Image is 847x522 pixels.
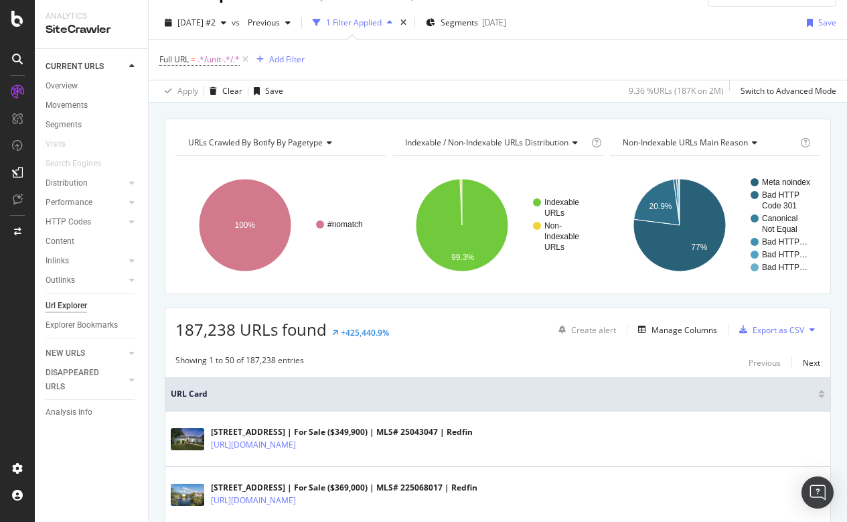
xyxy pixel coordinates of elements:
[762,178,810,187] text: Meta noindex
[620,132,797,153] h4: Non-Indexable URLs Main Reason
[46,235,139,249] a: Content
[185,132,374,153] h4: URLs Crawled By Botify By pagetype
[242,17,280,28] span: Previous
[762,263,807,272] text: Bad HTTP…
[46,60,104,74] div: CURRENT URLS
[801,12,836,34] button: Save
[651,324,717,336] div: Manage Columns
[762,201,797,210] text: Code 301
[177,17,216,28] span: 2025 Aug. 22nd #2
[46,318,118,332] div: Explorer Bookmarks
[762,214,797,223] text: Canonical
[753,324,804,336] div: Export as CSV
[307,12,398,34] button: 1 Filter Applied
[46,405,92,419] div: Analysis Info
[175,354,304,371] div: Showing 1 to 50 of 187,238 entries
[46,157,114,171] a: Search Engines
[46,157,101,171] div: Search Engines
[46,118,139,132] a: Segments
[544,243,564,252] text: URLs
[46,137,79,151] a: Visits
[46,22,137,38] div: SiteCrawler
[159,80,198,102] button: Apply
[544,198,579,207] text: Indexable
[46,215,91,229] div: HTTP Codes
[242,12,296,34] button: Previous
[610,167,820,283] svg: A chart.
[175,167,386,283] svg: A chart.
[269,54,305,65] div: Add Filter
[327,220,363,229] text: #nomatch
[211,438,296,452] a: [URL][DOMAIN_NAME]
[818,17,836,28] div: Save
[326,17,382,28] div: 1 Filter Applied
[175,318,327,340] span: 187,238 URLs found
[46,235,74,249] div: Content
[46,346,85,361] div: NEW URLS
[741,85,836,96] div: Switch to Advanced Mode
[46,254,125,268] a: Inlinks
[691,243,707,252] text: 77%
[177,85,198,96] div: Apply
[46,299,139,313] a: Url Explorer
[232,17,242,28] span: vs
[801,476,834,509] div: Open Intercom Messenger
[204,80,242,102] button: Clear
[211,494,296,507] a: [URL][DOMAIN_NAME]
[171,388,815,400] span: URL Card
[571,324,616,336] div: Create alert
[649,202,672,211] text: 20.9%
[248,80,283,102] button: Save
[553,319,616,340] button: Create alert
[46,176,125,190] a: Distribution
[749,354,781,371] button: Previous
[762,224,797,234] text: Not Equal
[762,250,807,259] text: Bad HTTP…
[188,137,323,148] span: URLs Crawled By Botify By pagetype
[762,237,807,247] text: Bad HTTP…
[46,366,113,394] div: DISAPPEARED URLS
[46,118,82,132] div: Segments
[451,253,474,262] text: 99.3%
[629,85,724,96] div: 9.36 % URLs ( 187K on 2M )
[46,318,139,332] a: Explorer Bookmarks
[46,254,69,268] div: Inlinks
[441,17,478,28] span: Segments
[265,85,283,96] div: Save
[46,366,125,394] a: DISAPPEARED URLS
[222,85,242,96] div: Clear
[762,190,799,200] text: Bad HTTP
[171,428,204,450] img: main image
[392,167,603,283] svg: A chart.
[191,54,196,65] span: =
[749,357,781,369] div: Previous
[803,354,820,371] button: Next
[46,60,125,74] a: CURRENT URLS
[159,54,189,65] span: Full URL
[544,208,564,218] text: URLs
[46,273,125,287] a: Outlinks
[46,79,139,93] a: Overview
[341,327,389,338] div: +425,440.9%
[46,11,137,22] div: Analytics
[544,232,579,241] text: Indexable
[251,52,305,68] button: Add Filter
[159,12,232,34] button: [DATE] #2
[46,196,92,210] div: Performance
[171,484,204,506] img: main image
[633,322,717,338] button: Manage Columns
[46,176,88,190] div: Distribution
[46,79,78,93] div: Overview
[734,319,804,340] button: Export as CSV
[46,273,75,287] div: Outlinks
[46,405,139,419] a: Analysis Info
[211,482,477,494] div: [STREET_ADDRESS] | For Sale ($369,000) | MLS# 225068017 | Redfin
[405,137,568,148] span: Indexable / Non-Indexable URLs distribution
[803,357,820,369] div: Next
[46,299,87,313] div: Url Explorer
[482,17,506,28] div: [DATE]
[235,220,256,230] text: 100%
